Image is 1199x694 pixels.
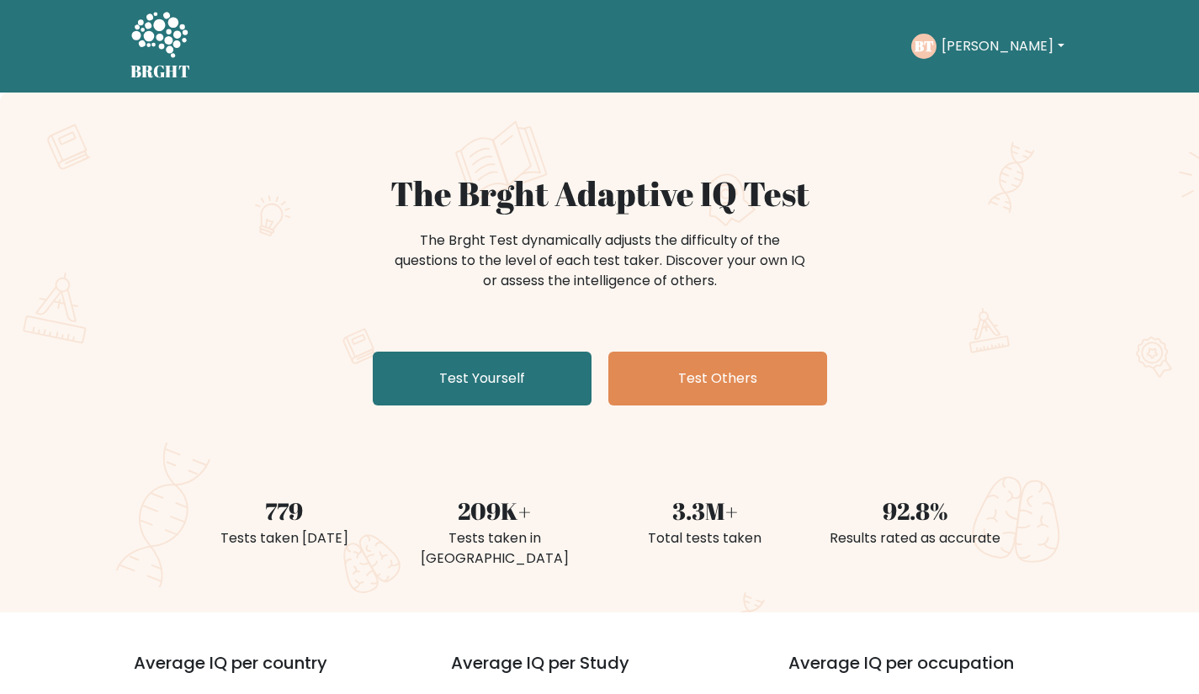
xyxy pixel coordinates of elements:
div: 92.8% [820,493,1011,528]
a: Test Others [608,352,827,405]
button: [PERSON_NAME] [936,35,1069,57]
div: Results rated as accurate [820,528,1011,548]
div: Tests taken in [GEOGRAPHIC_DATA] [400,528,590,569]
h3: Average IQ per country [134,653,390,693]
h1: The Brght Adaptive IQ Test [189,173,1011,214]
div: 779 [189,493,379,528]
h3: Average IQ per Study [451,653,748,693]
text: BT [915,36,934,56]
div: Tests taken [DATE] [189,528,379,548]
a: Test Yourself [373,352,592,405]
h3: Average IQ per occupation [788,653,1085,693]
div: The Brght Test dynamically adjusts the difficulty of the questions to the level of each test take... [390,230,810,291]
div: 3.3M+ [610,493,800,528]
div: 209K+ [400,493,590,528]
div: Total tests taken [610,528,800,548]
h5: BRGHT [130,61,191,82]
a: BRGHT [130,7,191,86]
